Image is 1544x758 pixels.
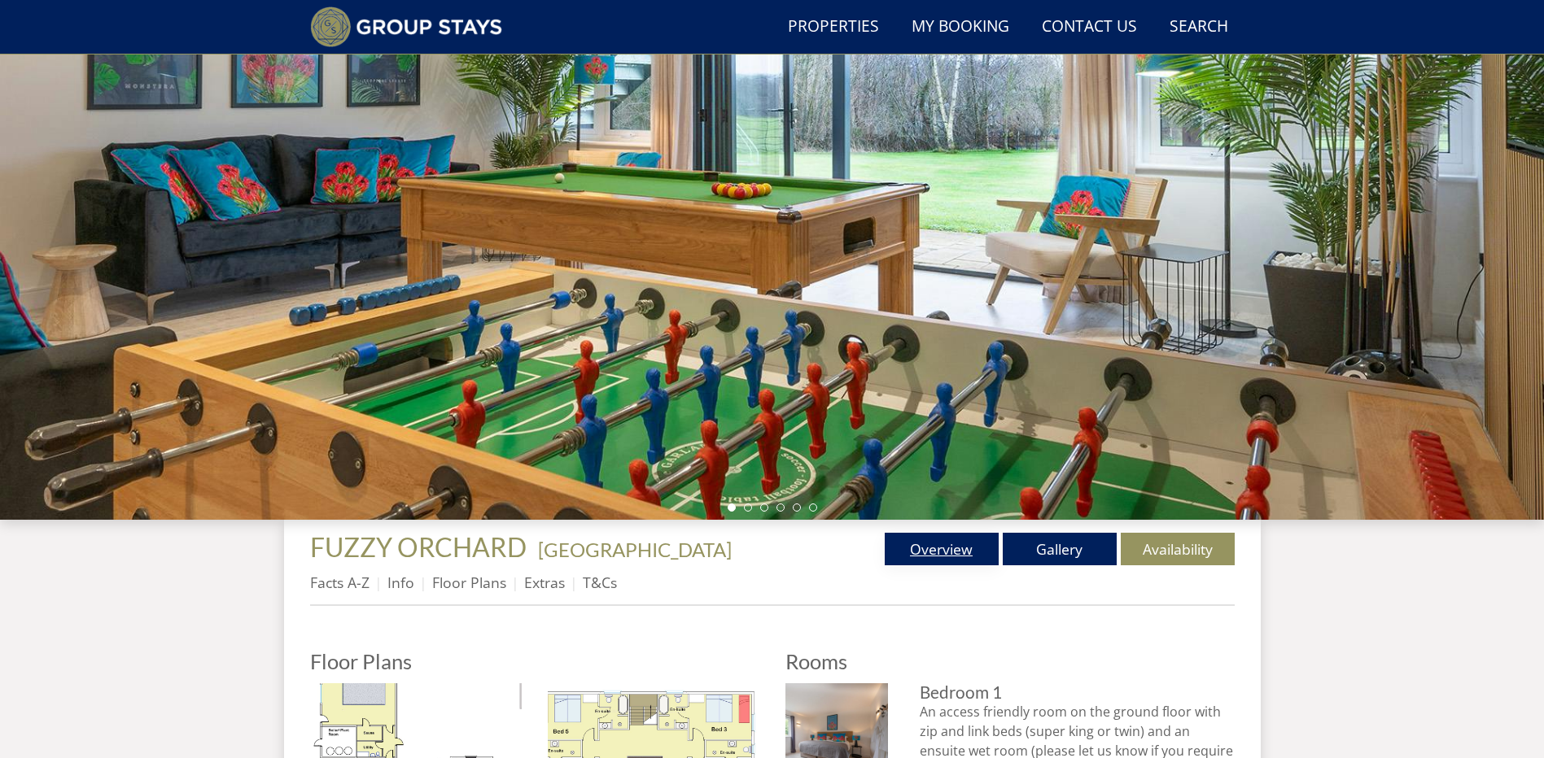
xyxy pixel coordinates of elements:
[310,573,370,592] a: Facts A-Z
[310,7,503,47] img: Group Stays
[785,650,1235,673] h2: Rooms
[538,538,732,561] a: [GEOGRAPHIC_DATA]
[781,9,886,46] a: Properties
[524,573,565,592] a: Extras
[1035,9,1144,46] a: Contact Us
[905,9,1016,46] a: My Booking
[310,650,759,673] h2: Floor Plans
[432,573,506,592] a: Floor Plans
[531,538,732,561] span: -
[310,531,527,563] span: FUZZY ORCHARD
[310,531,531,563] a: FUZZY ORCHARD
[1003,533,1117,565] a: Gallery
[1121,533,1235,565] a: Availability
[387,573,414,592] a: Info
[885,533,999,565] a: Overview
[583,573,617,592] a: T&Cs
[920,683,1234,702] h3: Bedroom 1
[1163,9,1235,46] a: Search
